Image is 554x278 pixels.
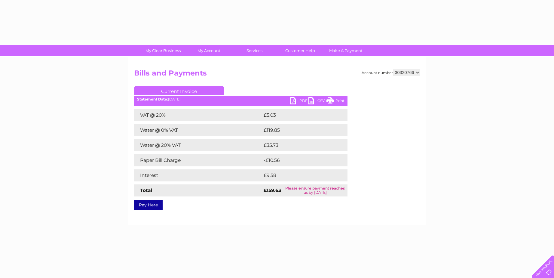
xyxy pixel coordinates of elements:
[134,97,347,101] div: [DATE]
[184,45,234,56] a: My Account
[275,45,325,56] a: Customer Help
[264,187,281,193] strong: £159.63
[321,45,371,56] a: Make A Payment
[134,109,262,121] td: VAT @ 20%
[262,139,335,151] td: £35.73
[362,69,420,76] div: Account number
[262,154,336,166] td: -£10.56
[230,45,279,56] a: Services
[138,45,188,56] a: My Clear Business
[134,200,163,210] a: Pay Here
[262,169,334,181] td: £9.58
[326,97,344,106] a: Print
[134,86,224,95] a: Current Invoice
[134,154,262,166] td: Paper Bill Charge
[134,124,262,136] td: Water @ 0% VAT
[140,187,152,193] strong: Total
[137,97,168,101] b: Statement Date:
[308,97,326,106] a: CSV
[134,169,262,181] td: Interest
[262,109,333,121] td: £5.03
[262,124,336,136] td: £119.85
[283,184,347,196] td: Please ensure payment reaches us by [DATE]
[290,97,308,106] a: PDF
[134,69,420,80] h2: Bills and Payments
[134,139,262,151] td: Water @ 20% VAT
